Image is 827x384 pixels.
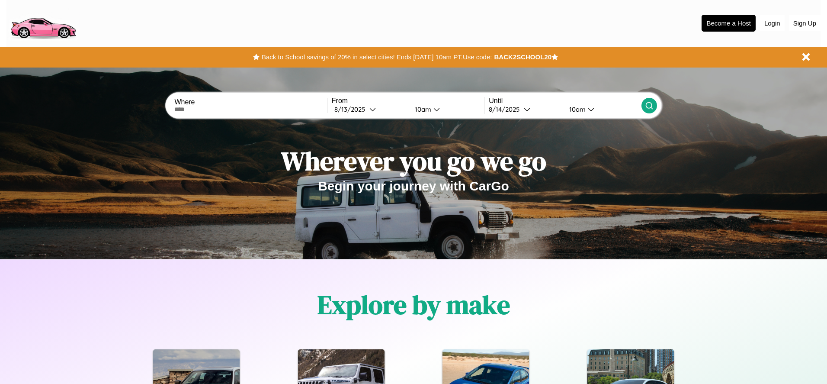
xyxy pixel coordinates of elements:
button: 8/13/2025 [332,105,408,114]
button: Sign Up [789,15,821,31]
button: 10am [408,105,484,114]
label: Until [489,97,641,105]
img: logo [6,4,80,41]
div: 8 / 13 / 2025 [334,105,369,113]
button: Become a Host [702,15,756,32]
div: 10am [565,105,588,113]
b: BACK2SCHOOL20 [494,53,551,61]
div: 8 / 14 / 2025 [489,105,524,113]
button: Login [760,15,785,31]
label: Where [174,98,327,106]
label: From [332,97,484,105]
h1: Explore by make [317,287,510,323]
button: Back to School savings of 20% in select cities! Ends [DATE] 10am PT.Use code: [260,51,494,63]
button: 10am [562,105,641,114]
div: 10am [410,105,433,113]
